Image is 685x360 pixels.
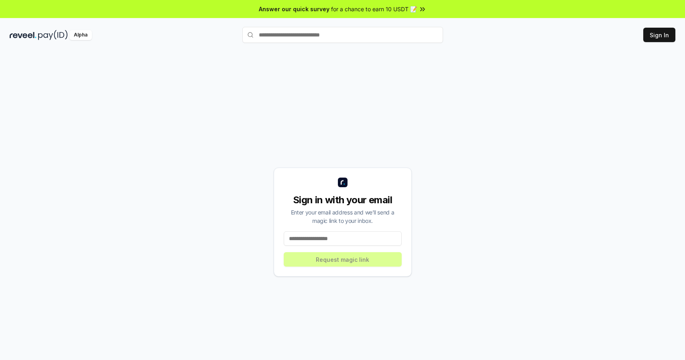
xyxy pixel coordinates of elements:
[10,30,37,40] img: reveel_dark
[331,5,417,13] span: for a chance to earn 10 USDT 📝
[643,28,675,42] button: Sign In
[284,194,402,206] div: Sign in with your email
[338,178,348,187] img: logo_small
[259,5,329,13] span: Answer our quick survey
[69,30,92,40] div: Alpha
[284,208,402,225] div: Enter your email address and we’ll send a magic link to your inbox.
[38,30,68,40] img: pay_id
